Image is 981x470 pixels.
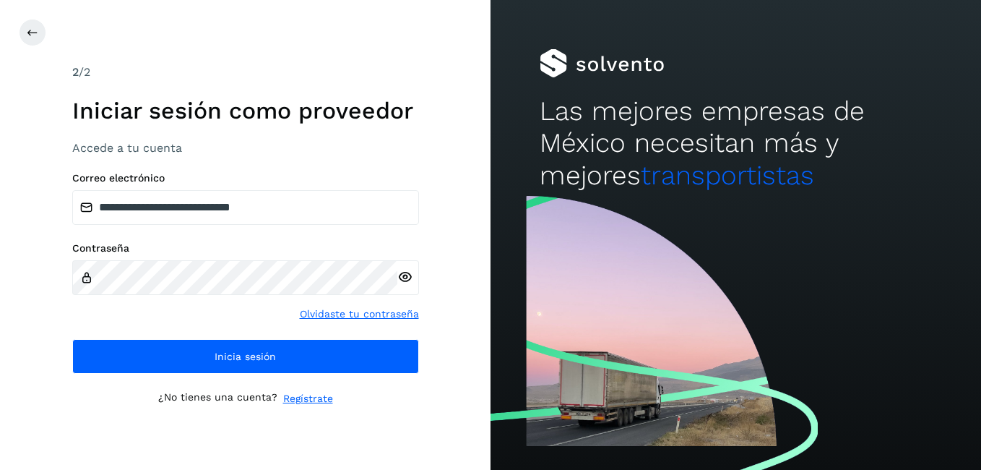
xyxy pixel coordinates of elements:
[72,339,419,374] button: Inicia sesión
[72,97,419,124] h1: Iniciar sesión como proveedor
[72,242,419,255] label: Contraseña
[300,307,419,322] a: Olvidaste tu contraseña
[158,391,277,406] p: ¿No tienes una cuenta?
[72,172,419,184] label: Correo electrónico
[641,160,814,191] span: transportistas
[72,65,79,79] span: 2
[72,64,419,81] div: /2
[72,141,419,155] h3: Accede a tu cuenta
[283,391,333,406] a: Regístrate
[540,95,932,192] h2: Las mejores empresas de México necesitan más y mejores
[215,351,276,362] span: Inicia sesión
